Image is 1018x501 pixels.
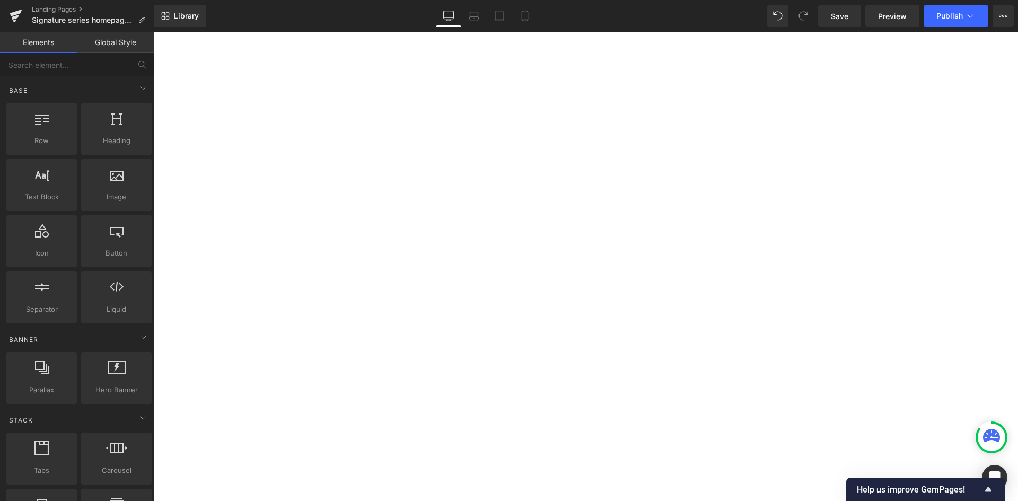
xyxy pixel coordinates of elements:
[793,5,814,27] button: Redo
[461,5,487,27] a: Laptop
[436,5,461,27] a: Desktop
[84,304,148,315] span: Liquid
[8,415,34,425] span: Stack
[8,85,29,95] span: Base
[767,5,788,27] button: Undo
[831,11,848,22] span: Save
[8,335,39,345] span: Banner
[84,384,148,395] span: Hero Banner
[10,248,74,259] span: Icon
[84,191,148,203] span: Image
[924,5,988,27] button: Publish
[10,135,74,146] span: Row
[84,465,148,476] span: Carousel
[10,304,74,315] span: Separator
[982,465,1007,490] div: Open Intercom Messenger
[878,11,907,22] span: Preview
[487,5,512,27] a: Tablet
[10,384,74,395] span: Parallax
[10,191,74,203] span: Text Block
[154,5,206,27] a: New Library
[865,5,919,27] a: Preview
[10,465,74,476] span: Tabs
[512,5,538,27] a: Mobile
[993,5,1014,27] button: More
[77,32,154,53] a: Global Style
[936,12,963,20] span: Publish
[857,485,982,495] span: Help us improve GemPages!
[32,5,154,14] a: Landing Pages
[857,483,995,496] button: Show survey - Help us improve GemPages!
[84,135,148,146] span: Heading
[32,16,134,24] span: Signature series homepage - FR
[174,11,199,21] span: Library
[84,248,148,259] span: Button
